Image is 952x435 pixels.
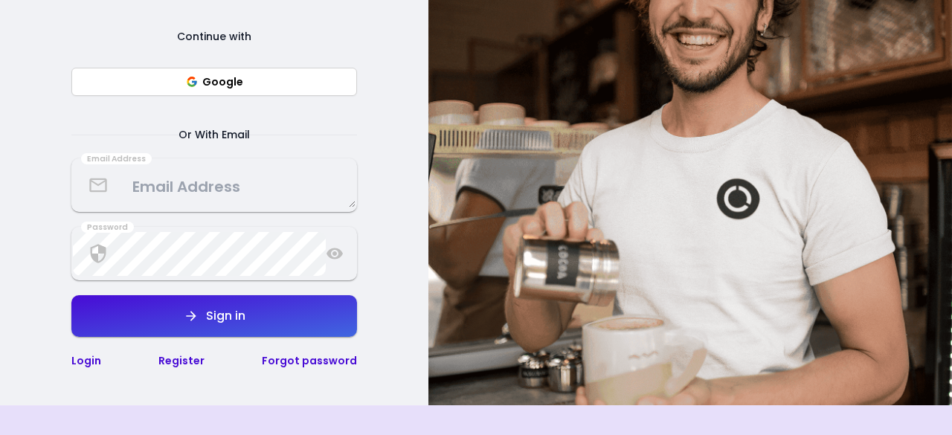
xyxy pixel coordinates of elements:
span: Continue with [159,28,269,45]
a: Register [158,353,205,368]
div: Password [81,222,134,233]
span: Or With Email [161,126,268,144]
button: Sign in [71,295,357,337]
button: Google [71,68,357,96]
div: Sign in [199,310,245,322]
a: Forgot password [262,353,357,368]
a: Login [71,353,101,368]
div: Email Address [81,153,152,165]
